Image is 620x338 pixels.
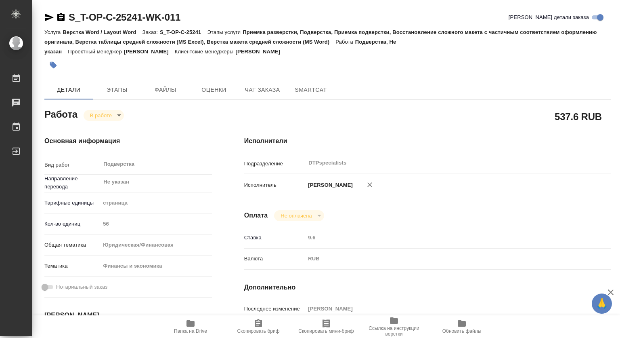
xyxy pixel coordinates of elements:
[243,85,282,95] span: Чат заказа
[100,196,212,210] div: страница
[44,199,100,207] p: Тарифные единицы
[244,160,306,168] p: Подразделение
[174,328,207,334] span: Папка на Drive
[56,283,107,291] span: Нотариальный заказ
[244,181,306,189] p: Исполнитель
[63,29,142,35] p: Верстка Word / Layout Word
[44,161,100,169] p: Вид работ
[44,241,100,249] p: Общая тематика
[49,85,88,95] span: Детали
[361,176,379,194] button: Удалить исполнителя
[146,85,185,95] span: Файлы
[237,328,279,334] span: Скопировать бриф
[244,234,306,242] p: Ставка
[274,210,324,221] div: В работе
[100,259,212,273] div: Финансы и экономика
[69,12,180,23] a: S_T-OP-C-25241-WK-011
[292,315,360,338] button: Скопировать мини-бриф
[224,315,292,338] button: Скопировать бриф
[98,85,136,95] span: Этапы
[305,303,580,315] input: Пустое поле
[305,181,353,189] p: [PERSON_NAME]
[56,13,66,22] button: Скопировать ссылку
[244,283,611,292] h4: Дополнительно
[195,85,233,95] span: Оценки
[595,295,609,312] span: 🙏
[157,315,224,338] button: Папка на Drive
[235,49,286,55] p: [PERSON_NAME]
[244,211,268,220] h4: Оплата
[88,112,114,119] button: В работе
[44,175,100,191] p: Направление перевода
[124,49,175,55] p: [PERSON_NAME]
[335,39,355,45] p: Работа
[44,106,77,121] h2: Работа
[100,218,212,230] input: Пустое поле
[160,29,207,35] p: S_T-OP-C-25241
[291,85,330,95] span: SmartCat
[100,238,212,252] div: Юридическая/Финансовая
[305,252,580,266] div: RUB
[44,13,54,22] button: Скопировать ссылку для ЯМессенджера
[244,255,306,263] p: Валюта
[428,315,496,338] button: Обновить файлы
[44,29,597,45] p: Приемка разверстки, Подверстка, Приемка подверстки, Восстановление сложного макета с частичным со...
[555,110,602,123] h2: 537.6 RUB
[244,305,306,313] p: Последнее изменение
[175,49,236,55] p: Клиентские менеджеры
[44,262,100,270] p: Тематика
[84,110,124,121] div: В работе
[44,136,212,146] h4: Основная информация
[365,325,423,337] span: Ссылка на инструкции верстки
[305,232,580,243] input: Пустое поле
[298,328,354,334] span: Скопировать мини-бриф
[44,311,212,320] h4: [PERSON_NAME]
[244,136,611,146] h4: Исполнители
[44,29,63,35] p: Услуга
[44,56,62,74] button: Добавить тэг
[68,49,124,55] p: Проектный менеджер
[360,315,428,338] button: Ссылка на инструкции верстки
[278,212,314,219] button: Не оплачена
[207,29,243,35] p: Этапы услуги
[142,29,160,35] p: Заказ:
[442,328,482,334] span: Обновить файлы
[44,220,100,228] p: Кол-во единиц
[509,13,589,21] span: [PERSON_NAME] детали заказа
[592,294,612,314] button: 🙏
